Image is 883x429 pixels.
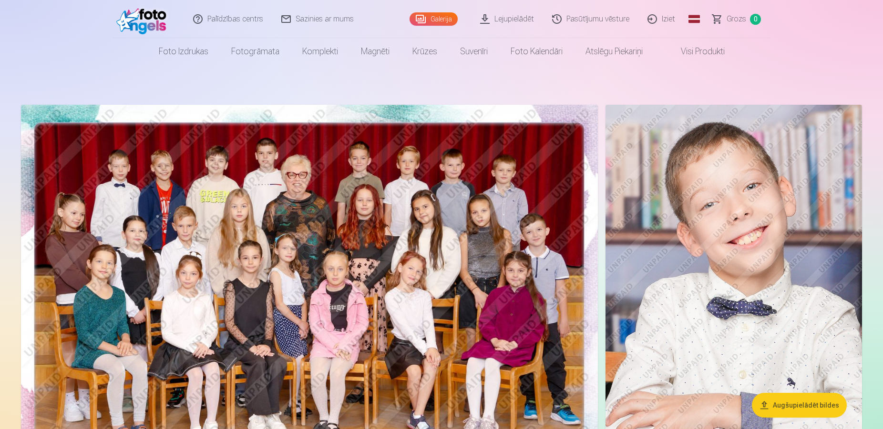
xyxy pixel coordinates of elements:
[401,38,449,65] a: Krūzes
[410,12,458,26] a: Galerija
[752,393,847,418] button: Augšupielādēt bildes
[291,38,349,65] a: Komplekti
[349,38,401,65] a: Magnēti
[750,14,761,25] span: 0
[654,38,736,65] a: Visi produkti
[449,38,499,65] a: Suvenīri
[147,38,220,65] a: Foto izdrukas
[220,38,291,65] a: Fotogrāmata
[116,4,171,34] img: /fa1
[499,38,574,65] a: Foto kalendāri
[574,38,654,65] a: Atslēgu piekariņi
[727,13,746,25] span: Grozs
